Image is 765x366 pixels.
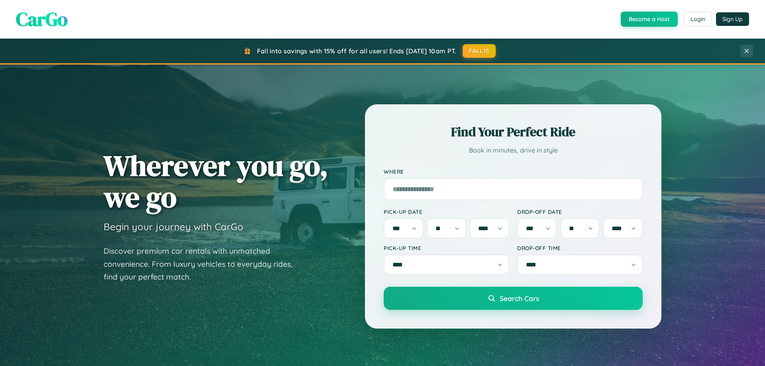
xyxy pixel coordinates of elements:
h1: Wherever you go, we go [104,150,328,213]
button: Sign Up [716,12,749,26]
span: CarGo [16,6,68,32]
button: Become a Host [621,12,678,27]
label: Drop-off Time [517,245,643,251]
h2: Find Your Perfect Ride [384,123,643,141]
button: FALL15 [463,44,496,58]
p: Book in minutes, drive in style [384,145,643,156]
label: Drop-off Date [517,208,643,215]
button: Search Cars [384,287,643,310]
p: Discover premium car rentals with unmatched convenience. From luxury vehicles to everyday rides, ... [104,245,303,284]
span: Search Cars [500,294,539,303]
label: Pick-up Time [384,245,509,251]
label: Pick-up Date [384,208,509,215]
button: Login [684,12,712,26]
span: Fall into savings with 15% off for all users! Ends [DATE] 10am PT. [257,47,457,55]
h3: Begin your journey with CarGo [104,221,243,233]
label: Where [384,168,643,175]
